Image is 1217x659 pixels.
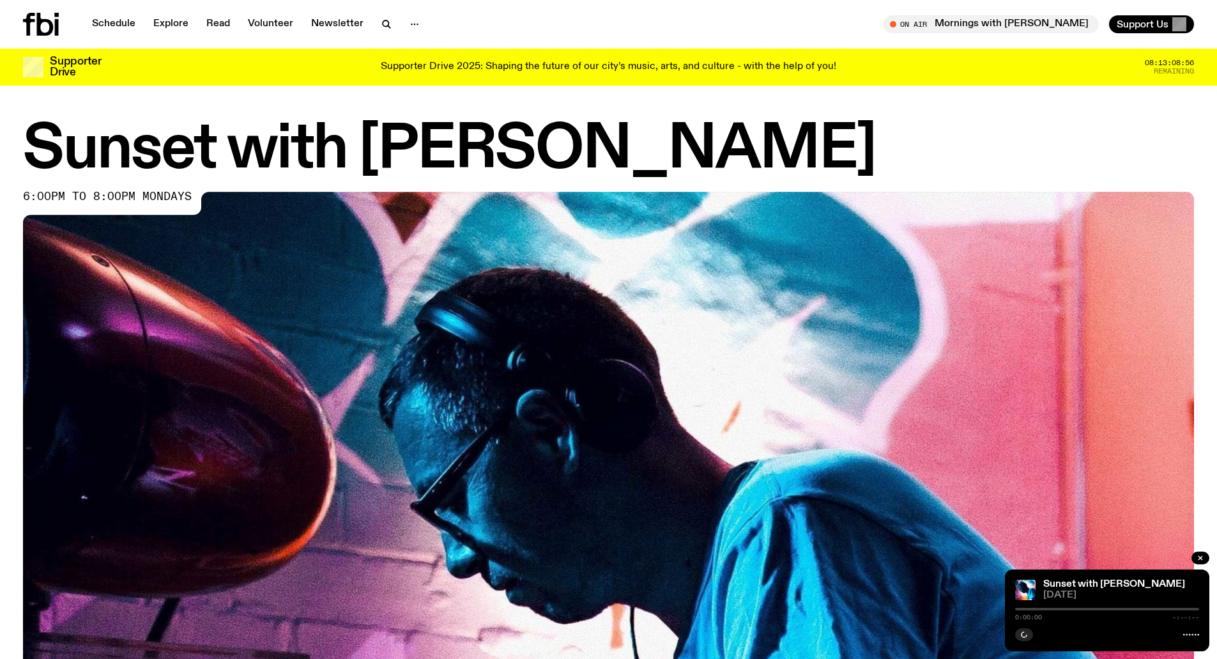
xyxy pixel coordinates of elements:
[240,15,301,33] a: Volunteer
[1109,15,1194,33] button: Support Us
[1154,68,1194,75] span: Remaining
[84,15,143,33] a: Schedule
[199,15,238,33] a: Read
[1015,580,1036,600] img: Simon Caldwell stands side on, looking downwards. He has headphones on. Behind him is a brightly ...
[1015,614,1042,621] span: 0:00:00
[381,61,836,73] p: Supporter Drive 2025: Shaping the future of our city’s music, arts, and culture - with the help o...
[1043,591,1199,600] span: [DATE]
[50,56,101,78] h3: Supporter Drive
[23,121,1194,179] h1: Sunset with [PERSON_NAME]
[1043,579,1185,589] a: Sunset with [PERSON_NAME]
[1145,59,1194,66] span: 08:13:08:56
[23,192,192,202] span: 6:00pm to 8:00pm mondays
[1117,19,1168,30] span: Support Us
[884,15,1099,33] button: On AirMornings with [PERSON_NAME]
[303,15,371,33] a: Newsletter
[1172,614,1199,621] span: -:--:--
[146,15,196,33] a: Explore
